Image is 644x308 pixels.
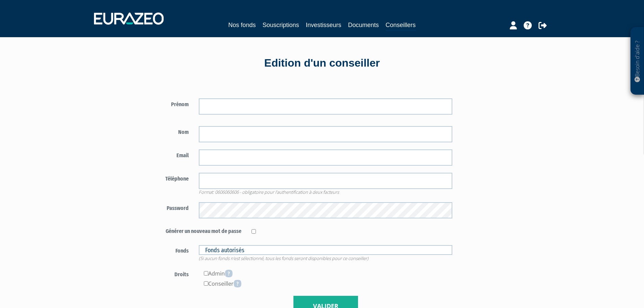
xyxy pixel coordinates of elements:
label: Email [141,149,194,160]
label: Droits [141,268,194,279]
a: Investisseurs [306,20,341,30]
label: Prénom [141,98,194,109]
img: 1732889491-logotype_eurazeo_blanc_rvb.png [94,13,164,25]
label: Téléphone [141,173,194,183]
label: Fonds [141,245,194,255]
div: Conseiller [199,279,452,289]
p: Besoin d'aide ? [634,31,641,92]
a: Nos fonds [228,20,256,30]
a: Documents [348,20,379,30]
span: Format: 0606060606 - obligatoire pour l'authentification à deux facteurs [199,189,339,195]
div: Edition d'un conseiller [129,55,515,71]
label: Générer un nouveau mot de passe [141,225,247,235]
label: Nom [141,126,194,136]
span: (Si aucun fonds n'est sélectionné, tous les fonds seront disponibles pour ce conseiller) [199,255,368,261]
div: Admin [199,268,452,279]
a: Conseillers [386,20,416,31]
a: Souscriptions [262,20,299,30]
label: Password [141,202,194,212]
